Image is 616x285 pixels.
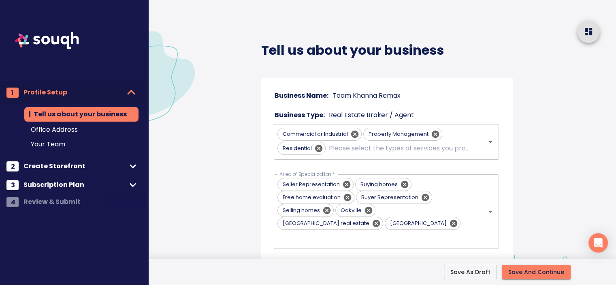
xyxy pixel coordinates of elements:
[278,193,345,201] span: Free home evaluation
[335,204,375,217] div: Oakville
[278,219,374,227] span: [GEOGRAPHIC_DATA] real estate
[278,206,325,214] span: Selling homes
[278,130,353,138] span: Commercial or Industrial
[275,109,325,121] h6: Business Type:
[277,191,354,204] div: Free home evaluation
[333,91,401,101] p: Team Khanna Remax
[24,123,139,136] div: Office Address
[278,144,317,152] span: Residential
[485,136,496,148] button: Open
[577,20,600,43] button: home
[277,178,354,191] div: Seller Representation
[336,206,367,214] span: Oakville
[385,217,460,230] div: [GEOGRAPHIC_DATA]
[11,88,13,98] span: 1
[277,204,334,217] div: Selling homes
[356,193,423,201] span: Buyer Representation
[364,130,433,138] span: Property Management
[356,191,432,204] div: Buyer Representation
[450,268,490,276] span: Save As Draft
[31,139,132,149] span: Your Team
[31,109,132,120] span: Tell us about your business
[23,161,126,172] span: Create Storefront
[502,265,571,280] button: Save And Continue
[23,87,123,98] span: Profile Setup
[277,142,326,155] div: Residential
[278,180,345,188] span: Seller Representation
[363,128,442,141] div: Property Management
[508,267,564,277] span: Save And Continue
[11,161,15,171] span: 2
[485,206,496,217] button: Open
[444,265,497,280] button: Save As Draft
[356,180,403,188] span: Buying homes
[11,180,15,190] span: 3
[385,219,452,227] span: [GEOGRAPHIC_DATA]
[261,42,513,58] h4: Tell us about your business
[31,125,132,135] span: Office Address
[24,138,139,151] div: Your Team
[275,90,328,101] h6: Business Name:
[329,110,414,120] p: Real Estate Broker / Agent
[588,233,608,253] div: Open Intercom Messenger
[327,141,473,156] input: Please select the types of services you provide*
[355,178,411,191] div: Buying homes
[277,128,362,141] div: Commercial or Industrial
[24,107,139,122] div: Tell us about your business
[23,179,126,191] span: Subscription Plan
[277,217,383,230] div: [GEOGRAPHIC_DATA] real estate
